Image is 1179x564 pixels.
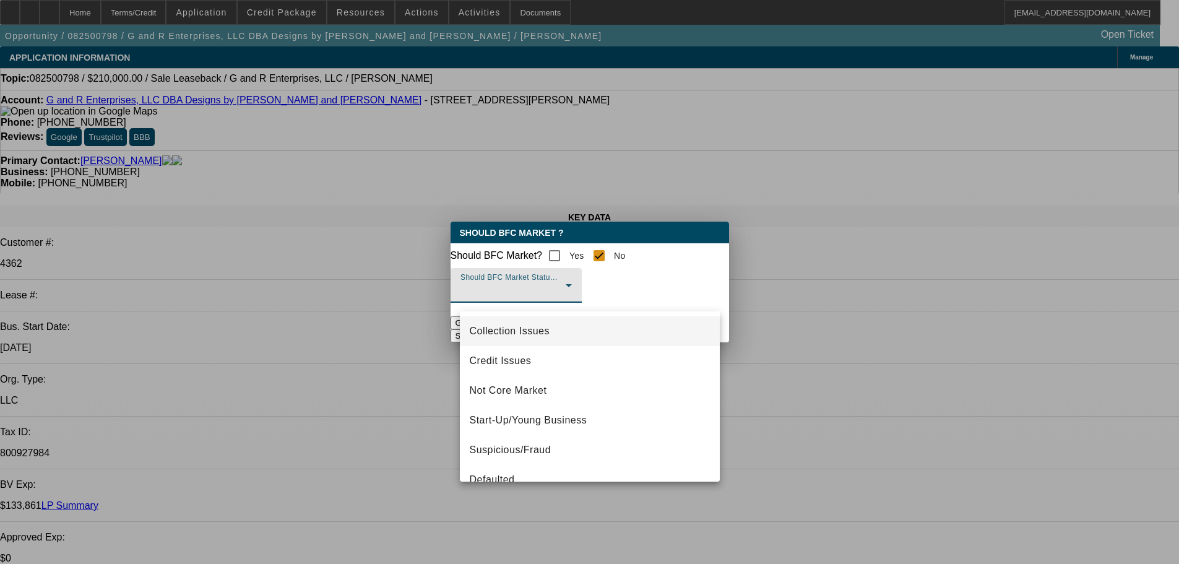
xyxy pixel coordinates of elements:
span: Credit Issues [470,354,532,368]
span: Collection Issues [470,324,550,339]
span: Start-Up/Young Business [470,413,587,428]
span: Defaulted [470,472,515,487]
span: Not Core Market [470,383,547,398]
span: Suspicious/Fraud [470,443,551,458]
